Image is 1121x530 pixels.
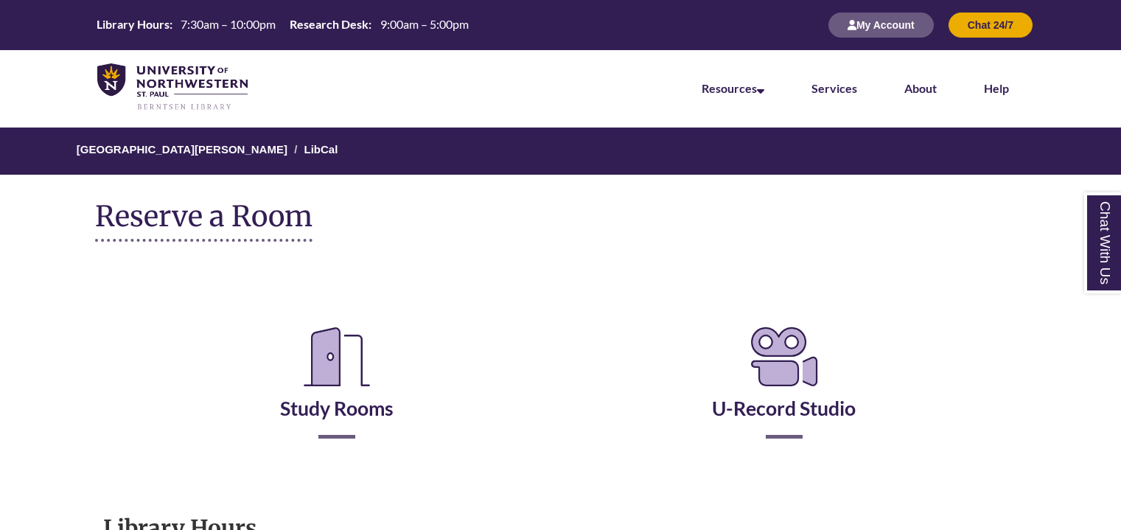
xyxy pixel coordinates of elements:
[97,63,248,111] img: UNWSP Library Logo
[712,360,856,420] a: U-Record Studio
[181,17,276,31] span: 7:30am – 10:00pm
[828,13,934,38] button: My Account
[95,128,1026,175] nav: Breadcrumb
[284,16,374,32] th: Research Desk:
[949,13,1033,38] button: Chat 24/7
[91,16,474,34] a: Hours Today
[949,18,1033,31] a: Chat 24/7
[91,16,175,32] th: Library Hours:
[91,16,474,32] table: Hours Today
[95,201,312,242] h1: Reserve a Room
[280,360,394,420] a: Study Rooms
[828,18,934,31] a: My Account
[304,143,338,156] a: LibCal
[811,81,857,95] a: Services
[77,143,287,156] a: [GEOGRAPHIC_DATA][PERSON_NAME]
[95,279,1026,482] div: Reserve a Room
[380,17,469,31] span: 9:00am – 5:00pm
[702,81,764,95] a: Resources
[904,81,937,95] a: About
[984,81,1009,95] a: Help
